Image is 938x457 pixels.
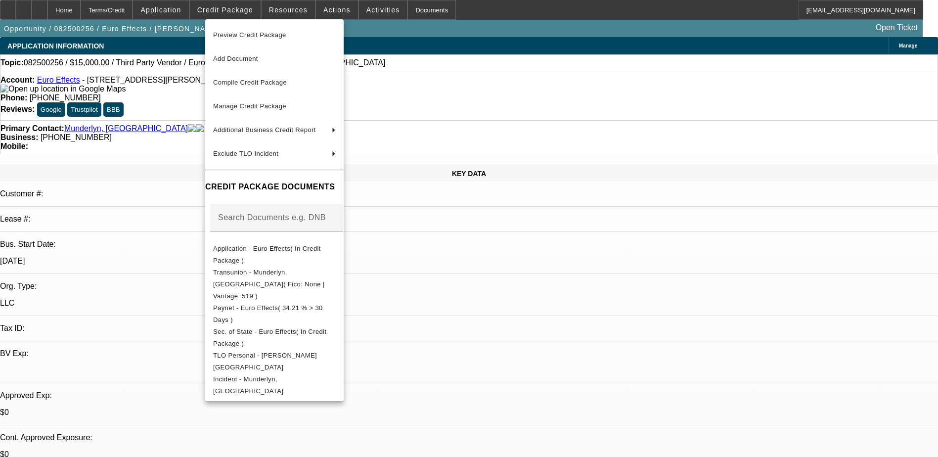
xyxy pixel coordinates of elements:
[205,267,344,302] button: Transunion - Munderlyn, Jordan( Fico: None | Vantage :519 )
[213,31,286,39] span: Preview Credit Package
[213,102,286,110] span: Manage Credit Package
[213,55,258,62] span: Add Document
[205,373,344,397] button: Incident - Munderlyn, Jordan
[205,181,344,193] h4: CREDIT PACKAGE DOCUMENTS
[213,79,287,86] span: Compile Credit Package
[205,302,344,326] button: Paynet - Euro Effects( 34.21 % > 30 Days )
[213,126,316,134] span: Additional Business Credit Report
[213,304,323,323] span: Paynet - Euro Effects( 34.21 % > 30 Days )
[213,328,326,347] span: Sec. of State - Euro Effects( In Credit Package )
[213,375,283,395] span: Incident - Munderlyn, [GEOGRAPHIC_DATA]
[205,326,344,350] button: Sec. of State - Euro Effects( In Credit Package )
[213,352,317,371] span: TLO Personal - [PERSON_NAME][GEOGRAPHIC_DATA]
[213,150,278,157] span: Exclude TLO Incident
[205,350,344,373] button: TLO Personal - Munderlyn, Jordan
[218,213,326,222] mat-label: Search Documents e.g. DNB
[213,245,321,264] span: Application - Euro Effects( In Credit Package )
[205,243,344,267] button: Application - Euro Effects( In Credit Package )
[213,269,325,300] span: Transunion - Munderlyn, [GEOGRAPHIC_DATA]( Fico: None | Vantage :519 )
